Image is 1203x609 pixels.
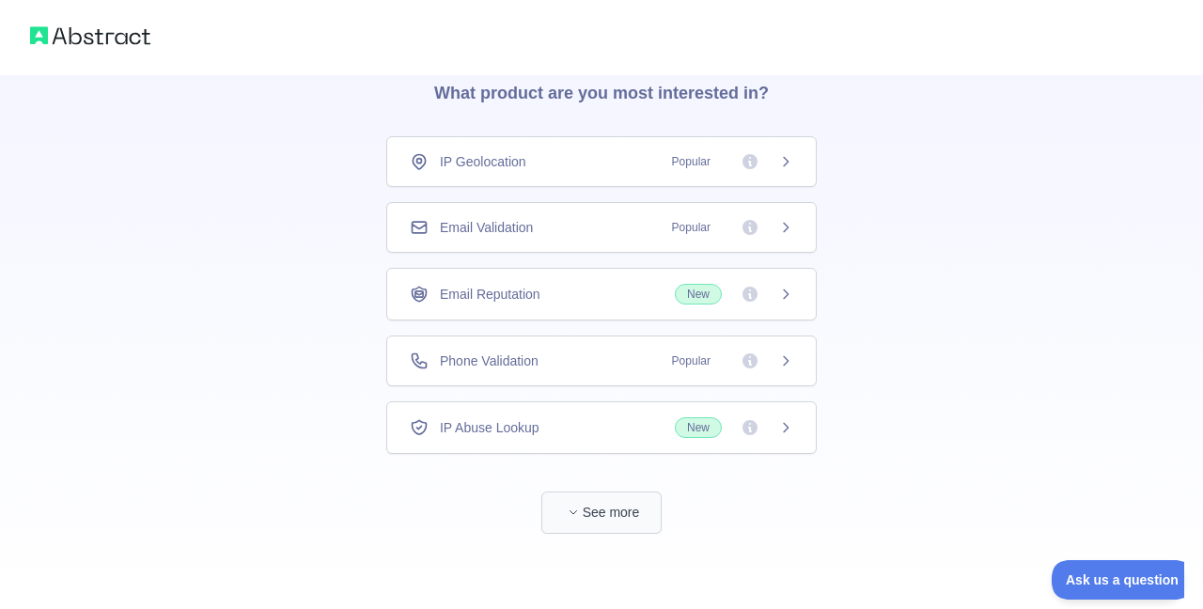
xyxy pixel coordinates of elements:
h3: What product are you most interested in? [404,42,799,136]
span: Popular [661,152,722,171]
span: Popular [661,218,722,237]
img: Abstract logo [30,23,150,49]
span: Popular [661,351,722,370]
span: Email Reputation [440,285,540,304]
button: See more [541,492,662,534]
span: IP Geolocation [440,152,526,171]
span: New [675,284,722,304]
span: Phone Validation [440,351,539,370]
span: Email Validation [440,218,533,237]
iframe: Toggle Customer Support [1052,560,1184,600]
span: New [675,417,722,438]
span: IP Abuse Lookup [440,418,539,437]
